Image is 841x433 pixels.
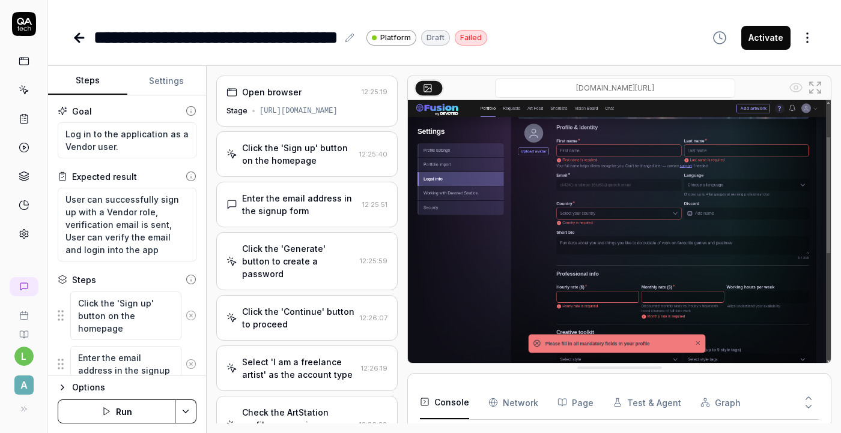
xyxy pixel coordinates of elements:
button: Settings [127,67,207,95]
div: Failed [455,30,487,46]
button: Open in full screen [806,78,825,97]
div: Suggestions [58,291,196,341]
button: l [14,347,34,366]
time: 12:25:51 [362,200,387,209]
div: Options [72,380,196,395]
button: Activate [741,26,791,50]
div: Expected result [72,170,137,183]
a: Platform [366,29,416,46]
button: Network [488,386,538,419]
button: Remove step [181,303,201,327]
a: Documentation [5,320,43,339]
span: Platform [380,32,411,43]
time: 12:25:59 [360,257,387,265]
div: Goal [72,105,92,118]
div: Click the 'Generate' button to create a password [242,242,355,280]
time: 12:25:40 [359,150,387,158]
button: Run [58,399,175,423]
div: Click the 'Sign up' button on the homepage [242,142,354,167]
button: Graph [700,386,741,419]
div: Suggestions [58,345,196,383]
div: Steps [72,273,96,286]
button: Steps [48,67,127,95]
button: Console [420,386,469,419]
button: A [5,366,43,397]
div: Open browser [242,86,302,98]
button: Remove step [181,352,201,376]
button: View version history [705,26,734,50]
div: Draft [421,30,450,46]
a: New conversation [10,277,38,296]
div: [URL][DOMAIN_NAME] [260,106,338,116]
button: Page [557,386,594,419]
button: Show all interative elements [786,78,806,97]
div: Select 'I am a freelance artist' as the account type [242,356,356,381]
a: Book a call with us [5,301,43,320]
button: Test & Agent [613,386,681,419]
div: Click the 'Continue' button to proceed [242,305,355,330]
time: 12:25:19 [362,88,387,96]
time: 12:26:28 [359,420,387,429]
img: Screenshot [408,100,831,364]
div: Enter the email address in the signup form [242,192,357,217]
time: 12:26:19 [361,364,387,372]
button: Options [58,380,196,395]
div: Stage [226,106,247,116]
span: A [14,375,34,395]
time: 12:26:07 [360,314,387,322]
